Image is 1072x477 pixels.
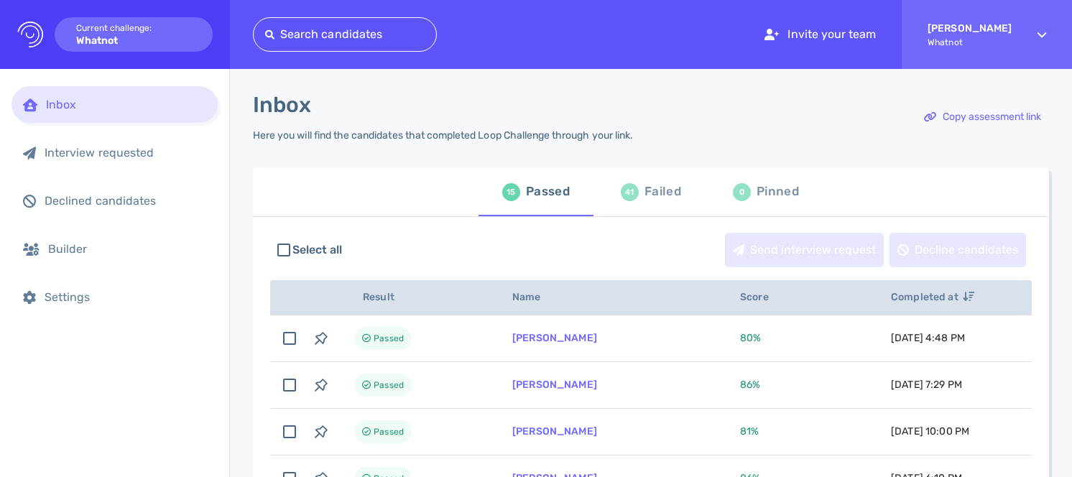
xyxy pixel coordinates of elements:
[890,233,1026,267] button: Decline candidates
[891,425,969,437] span: [DATE] 10:00 PM
[928,22,1012,34] strong: [PERSON_NAME]
[374,423,404,440] span: Passed
[45,146,206,159] div: Interview requested
[45,194,206,208] div: Declined candidates
[292,241,343,259] span: Select all
[46,98,206,111] div: Inbox
[740,332,761,344] span: 80 %
[502,183,520,201] div: 15
[253,92,311,118] h1: Inbox
[917,101,1048,134] div: Copy assessment link
[726,233,883,267] div: Send interview request
[512,425,597,437] a: [PERSON_NAME]
[733,183,751,201] div: 0
[621,183,639,201] div: 41
[253,129,633,142] div: Here you will find the candidates that completed Loop Challenge through your link.
[891,291,974,303] span: Completed at
[891,379,962,391] span: [DATE] 7:29 PM
[512,379,597,391] a: [PERSON_NAME]
[891,332,965,344] span: [DATE] 4:48 PM
[45,290,206,304] div: Settings
[725,233,884,267] button: Send interview request
[512,332,597,344] a: [PERSON_NAME]
[740,291,785,303] span: Score
[740,425,759,437] span: 81 %
[374,330,404,347] span: Passed
[740,379,760,391] span: 86 %
[526,181,570,203] div: Passed
[890,233,1025,267] div: Decline candidates
[48,242,206,256] div: Builder
[757,181,799,203] div: Pinned
[928,37,1012,47] span: Whatnot
[337,280,495,315] th: Result
[512,291,557,303] span: Name
[644,181,681,203] div: Failed
[916,100,1049,134] button: Copy assessment link
[374,376,404,394] span: Passed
